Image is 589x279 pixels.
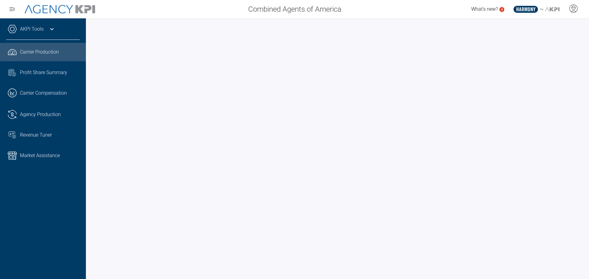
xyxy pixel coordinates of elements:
[20,111,61,118] span: Agency Production
[248,4,341,15] span: Combined Agents of America
[20,69,67,76] span: Profit Share Summary
[20,89,67,97] span: Carrier Compensation
[499,7,504,12] a: 4
[501,8,503,11] text: 4
[471,6,498,12] span: What's new?
[20,131,52,139] span: Revenue Tuner
[20,152,60,159] span: Market Assistance
[25,5,95,14] img: AgencyKPI
[20,48,59,56] span: Carrier Production
[20,25,44,33] a: AKPI Tools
